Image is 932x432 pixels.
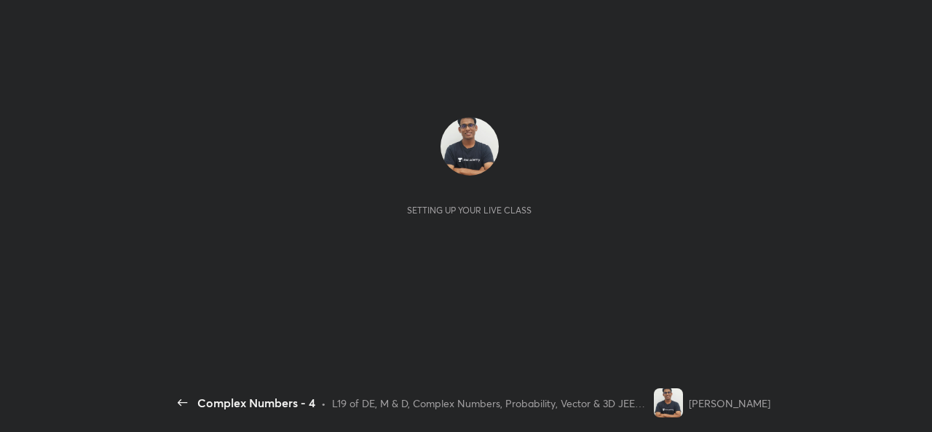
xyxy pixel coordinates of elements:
img: 9184f45cd5704d038f7ddef07b37b368.jpg [654,388,683,417]
div: L19 of DE, M & D, Complex Numbers, Probability, Vector & 3D JEE 2026 [332,396,648,411]
img: 9184f45cd5704d038f7ddef07b37b368.jpg [441,117,499,176]
div: Complex Numbers - 4 [197,394,315,412]
div: • [321,396,326,411]
div: Setting up your live class [407,205,532,216]
div: [PERSON_NAME] [689,396,770,411]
